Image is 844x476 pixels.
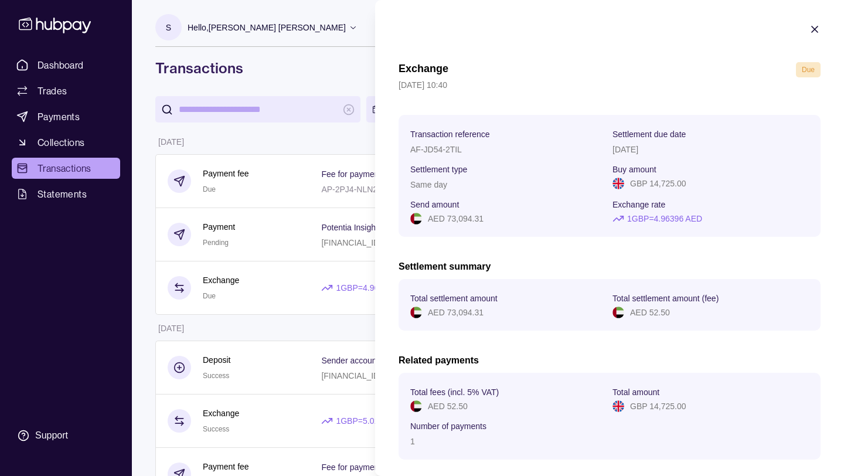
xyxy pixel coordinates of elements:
[612,165,656,174] p: Buy amount
[410,400,422,412] img: ae
[410,180,447,189] p: Same day
[612,200,665,209] p: Exchange rate
[399,62,448,77] h1: Exchange
[612,145,638,154] p: [DATE]
[410,387,499,397] p: Total fees (incl. 5% VAT)
[410,145,462,154] p: AF-JD54-2TIL
[630,306,670,319] p: AED 52.50
[399,79,821,91] p: [DATE] 10:40
[428,400,468,413] p: AED 52.50
[612,307,624,318] img: ae
[410,130,490,139] p: Transaction reference
[612,178,624,189] img: gb
[802,66,815,74] span: Due
[410,421,486,431] p: Number of payments
[410,294,498,303] p: Total settlement amount
[399,260,821,273] h2: Settlement summary
[428,306,484,319] p: AED 73,094.31
[410,200,459,209] p: Send amount
[410,213,422,225] img: ae
[630,177,686,190] p: GBP 14,725.00
[410,307,422,318] img: ae
[612,400,624,412] img: gb
[612,294,719,303] p: Total settlement amount (fee)
[612,387,659,397] p: Total amount
[410,165,467,174] p: Settlement type
[627,212,702,225] p: 1 GBP = 4.96396 AED
[612,130,686,139] p: Settlement due date
[399,354,821,367] h2: Related payments
[428,212,484,225] p: AED 73,094.31
[630,400,686,413] p: GBP 14,725.00
[410,437,415,446] p: 1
